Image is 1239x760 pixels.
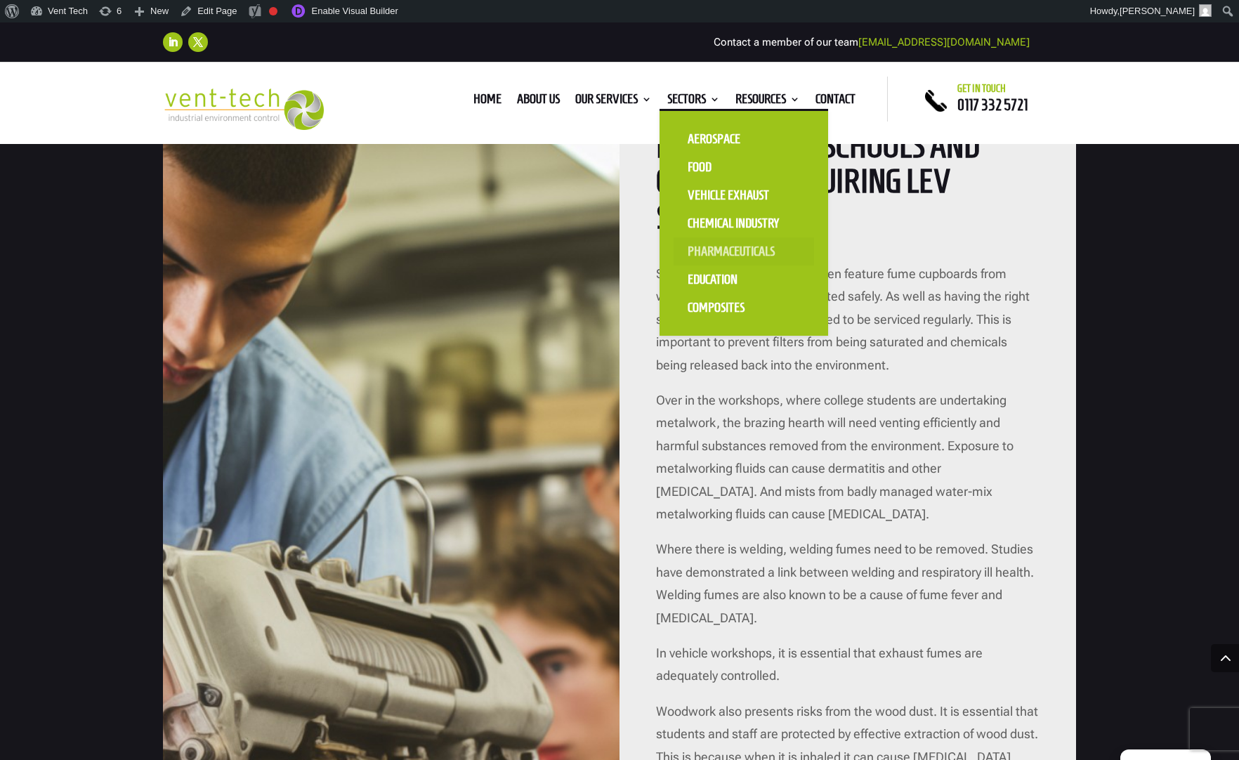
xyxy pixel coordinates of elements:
[957,83,1006,94] span: Get in touch
[714,36,1030,48] span: Contact a member of our team
[674,209,814,237] a: Chemical Industry
[163,89,324,130] img: 2023-09-27T08_35_16.549ZVENT-TECH---Clear-background
[957,96,1028,113] a: 0117 332 5721
[269,7,277,15] div: Focus keyphrase not set
[656,538,1040,642] p: Where there is welding, welding fumes need to be removed. Studies have demonstrated a link betwee...
[163,32,183,52] a: Follow on LinkedIn
[517,94,560,110] a: About us
[674,153,814,181] a: Food
[656,389,1040,538] p: Over in the workshops, where college students are undertaking metalwork, the brazing hearth will ...
[674,181,814,209] a: Vehicle Exhaust
[667,94,720,110] a: Sectors
[1120,6,1195,16] span: [PERSON_NAME]
[656,129,1040,242] h2: Processes in schools and colleges requiring LEV systems
[674,237,814,266] a: Pharmaceuticals
[656,642,1040,700] p: In vehicle workshops, it is essential that exhaust fumes are adequately controlled.
[473,94,501,110] a: Home
[674,125,814,153] a: Aerospace
[656,263,1040,389] p: School science laboratories often feature fume cupboards from which fumes need to be extracted sa...
[674,294,814,322] a: Composites
[858,36,1030,48] a: [EMAIL_ADDRESS][DOMAIN_NAME]
[188,32,208,52] a: Follow on X
[575,94,652,110] a: Our Services
[674,266,814,294] a: Education
[735,94,800,110] a: Resources
[815,94,855,110] a: Contact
